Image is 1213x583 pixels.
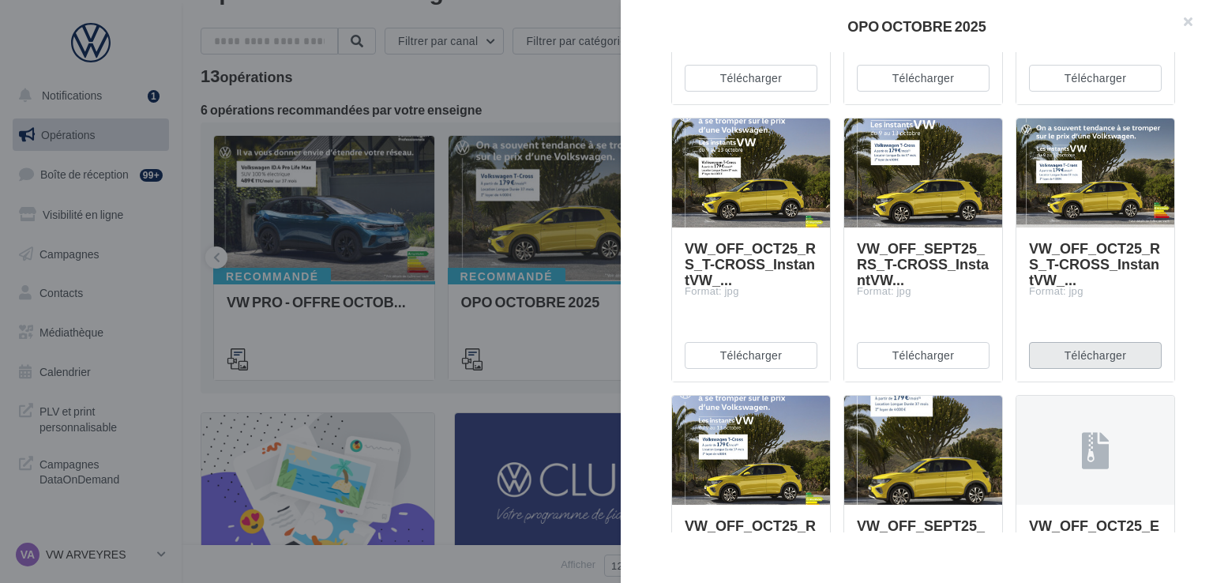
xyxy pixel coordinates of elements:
[685,517,816,566] span: VW_OFF_OCT25_RS_T-CROSS_InstantVW_...
[857,517,989,566] span: VW_OFF_SEPT25_RS_T-CROSS_InstantVW...
[64,92,77,104] img: tab_domain_overview_orange.svg
[1029,239,1160,288] span: VW_OFF_OCT25_RS_T-CROSS_InstantVW_...
[25,41,38,54] img: website_grey.svg
[685,284,817,299] div: Format: jpg
[857,65,990,92] button: Télécharger
[857,239,989,288] span: VW_OFF_SEPT25_RS_T-CROSS_InstantVW...
[44,25,77,38] div: v 4.0.25
[685,65,817,92] button: Télécharger
[1029,65,1162,92] button: Télécharger
[1029,342,1162,369] button: Télécharger
[646,19,1188,33] div: OPO OCTOBRE 2025
[685,342,817,369] button: Télécharger
[81,93,122,103] div: Domaine
[197,93,242,103] div: Mots-clés
[685,239,816,288] span: VW_OFF_OCT25_RS_T-CROSS_InstantVW_...
[41,41,178,54] div: Domaine: [DOMAIN_NAME]
[857,342,990,369] button: Télécharger
[179,92,192,104] img: tab_keywords_by_traffic_grey.svg
[857,284,990,299] div: Format: jpg
[25,25,38,38] img: logo_orange.svg
[1029,284,1162,299] div: Format: jpg
[1029,517,1161,566] span: VW_OFF_OCT25_Emailing_ID3_T-CROSS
